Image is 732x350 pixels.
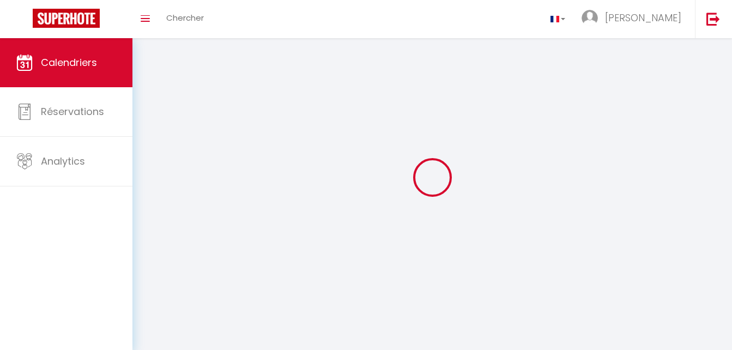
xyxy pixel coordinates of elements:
span: [PERSON_NAME] [605,11,681,25]
img: ... [582,10,598,26]
span: Analytics [41,154,85,168]
img: logout [706,12,720,26]
span: Chercher [166,12,204,23]
img: Super Booking [33,9,100,28]
span: Calendriers [41,56,97,69]
span: Réservations [41,105,104,118]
